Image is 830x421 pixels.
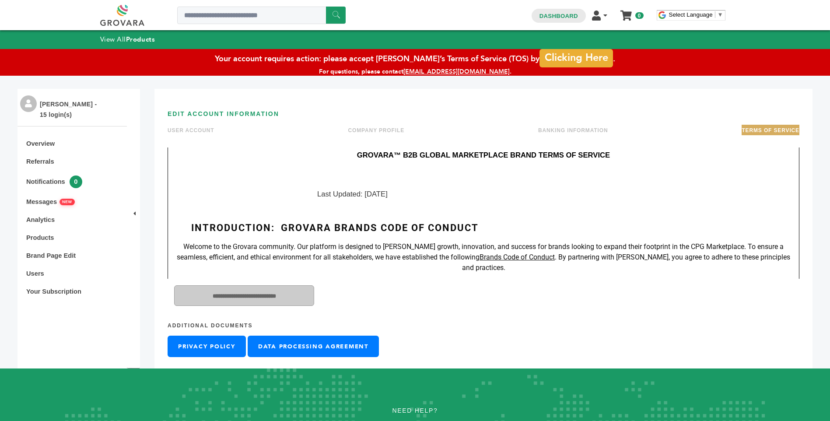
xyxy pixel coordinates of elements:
span: ​ [715,11,715,18]
a: [EMAIL_ADDRESS][DOMAIN_NAME] [403,67,510,76]
a: Products [26,234,54,241]
a: Your Subscription [26,288,81,295]
a: Referrals [26,158,54,165]
span: GROVARA™ B2B GLOBAL MARKETPLACE BRAND TERMS OF SERVICE [357,151,610,159]
img: profile.png [20,95,37,112]
a: MessagesNEW [26,198,75,205]
p: Need Help? [42,404,788,417]
span: . By partnering with [PERSON_NAME], you agree to adhere to these principles and practices. [462,253,791,272]
span: Brands Code of Conduct [480,253,555,261]
span: Welcome to the Grovara community. Our platform is designed to [PERSON_NAME] growth, innovation, a... [177,242,784,261]
h4: Additional Documents [168,315,799,335]
span: 0 [635,12,644,19]
span: Select Language [669,11,713,18]
a: Users [26,270,44,277]
a: Dashboard [539,13,578,19]
a: Notifications0 [26,178,82,185]
a: Overview [26,140,55,147]
a: My Cart [621,8,631,17]
span: 0 [70,175,82,188]
a: Clicking Here [539,49,613,67]
span: Introduction: Grovara Brands Code of Conduct [191,222,479,233]
a: Brand Page Edit [26,252,76,259]
a: Data Processing Agreement [248,336,379,357]
a: USER ACCOUNT [168,127,214,133]
a: Privacy Policy [168,336,246,357]
span: Last Updated: [DATE] [317,190,388,198]
input: Search a product or brand... [177,7,346,24]
a: Select Language​ [669,11,723,18]
a: BANKING INFORMATION [538,127,608,133]
h3: EDIT ACCOUNT INFORMATION [168,100,799,125]
strong: Products [126,35,155,44]
a: COMPANY PROFILE [348,127,404,133]
a: TERMS OF SERVICE [742,127,799,133]
li: [PERSON_NAME] - 15 login(s) [40,99,99,120]
a: View AllProducts [100,35,155,44]
a: Analytics [26,216,55,223]
span: ▼ [718,11,723,18]
span: NEW [59,199,75,206]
